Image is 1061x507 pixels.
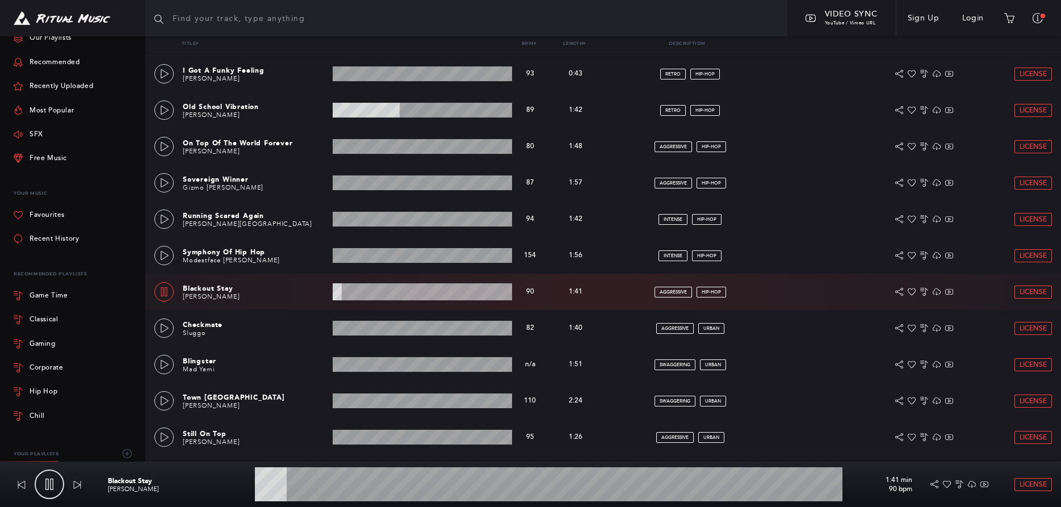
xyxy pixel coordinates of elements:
[664,253,682,258] span: intense
[553,105,598,115] p: 1:42
[1020,216,1047,223] span: License
[14,203,65,227] a: Favourites
[553,178,598,188] p: 1:57
[183,257,280,264] a: Modestface [PERSON_NAME]
[660,362,690,367] span: swaggering
[30,341,56,347] div: Gaming
[183,392,328,403] p: Town [GEOGRAPHIC_DATA]
[553,69,598,79] p: 0:43
[517,397,544,405] p: 110
[517,324,544,332] p: 82
[553,141,598,152] p: 1:48
[664,217,682,222] span: intense
[30,388,57,395] div: Hip Hop
[14,380,136,404] a: Hip Hop
[553,359,598,370] p: 1:51
[30,316,58,323] div: Classical
[705,362,721,367] span: urban
[14,98,74,122] a: Most Popular
[553,432,598,442] p: 1:26
[183,320,328,330] p: Checkmate
[705,399,721,404] span: urban
[951,2,996,34] a: Login
[697,253,716,258] span: hip-hop
[702,144,721,149] span: hip-hop
[697,217,716,222] span: hip-hop
[183,75,240,82] a: [PERSON_NAME]
[553,287,598,297] p: 1:41
[14,356,136,380] a: Corporate
[14,26,72,50] a: Our Playlists
[183,247,328,257] p: Symphony Of Hip Hop
[553,323,598,333] p: 1:40
[30,413,45,420] div: Chill
[14,184,136,203] p: Your Music
[1020,288,1047,296] span: License
[702,290,721,295] span: hip-hop
[183,429,328,439] p: Still On Top
[183,211,328,221] p: Running Scared Again
[1020,107,1047,114] span: License
[14,146,67,170] a: Free Music
[108,476,250,486] p: Blackout Stay
[848,485,912,493] p: 90 bpm
[14,442,136,466] div: Your Playlists
[183,329,206,337] a: Sluggo
[183,138,328,148] p: On Top Of The World Forever
[702,181,721,186] span: hip-hop
[1020,434,1047,441] span: License
[183,356,328,366] p: Blingster
[660,144,687,149] span: aggressive
[1020,179,1047,187] span: License
[660,290,687,295] span: aggressive
[1020,397,1047,405] span: License
[703,326,719,331] span: urban
[665,72,681,77] span: retro
[825,20,876,26] span: YouTube / Vimeo URL
[183,148,240,155] a: [PERSON_NAME]
[661,326,689,331] span: aggressive
[517,361,544,368] p: n/a
[660,181,687,186] span: aggressive
[665,108,681,113] span: retro
[14,332,136,355] a: Gaming
[695,72,715,77] span: hip-hop
[522,40,536,46] a: Bpm
[183,402,240,409] a: [PERSON_NAME]
[183,184,263,191] a: Gizmo [PERSON_NAME]
[896,2,951,34] a: Sign Up
[517,252,544,259] p: 154
[1020,361,1047,368] span: License
[182,40,198,46] a: Title
[517,215,544,223] p: 94
[14,284,136,308] a: Game Time
[30,364,63,371] div: Corporate
[30,292,68,299] div: Game Time
[183,65,328,76] p: I Got A Funky Feeling
[517,179,544,187] p: 87
[183,102,328,112] p: Old School Vibration
[14,123,43,146] a: SFX
[196,41,198,46] span: ▾
[1020,70,1047,78] span: License
[1020,481,1047,488] span: License
[517,143,544,150] p: 80
[517,70,544,78] p: 93
[183,111,240,119] a: [PERSON_NAME]
[517,288,544,296] p: 90
[848,475,912,485] p: 1:41 min
[703,435,719,440] span: urban
[183,220,312,228] a: [PERSON_NAME][GEOGRAPHIC_DATA]
[14,11,110,26] img: Ritual Music
[1020,143,1047,150] span: License
[14,50,80,74] a: Recommended
[517,433,544,441] p: 95
[183,174,328,185] p: Sovereign Winner
[553,214,598,224] p: 1:42
[1020,252,1047,259] span: License
[183,366,215,373] a: Mad Yami
[14,265,136,283] div: Recommended Playlists
[14,74,93,98] a: Recently Uploaded
[14,227,79,251] a: Recent History
[660,399,690,404] span: swaggering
